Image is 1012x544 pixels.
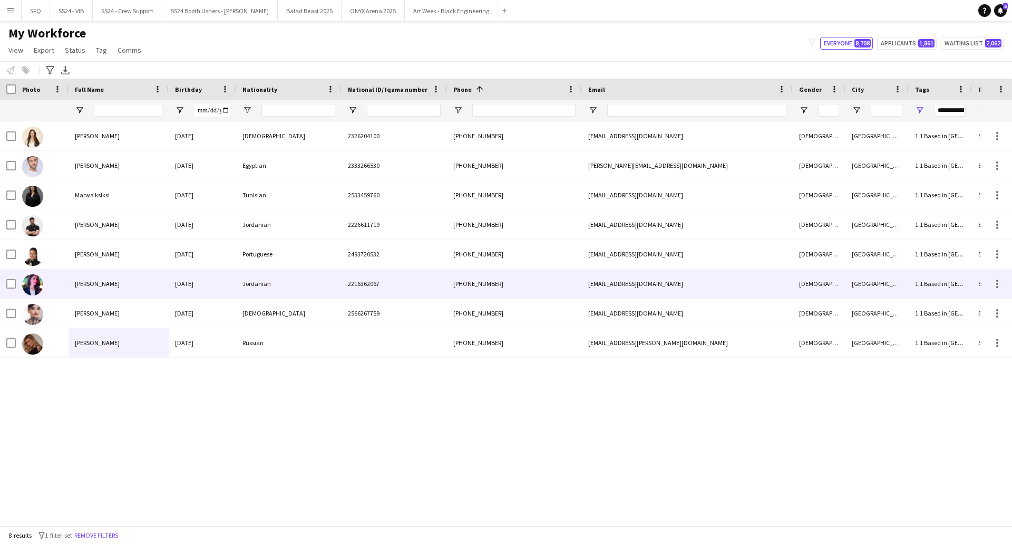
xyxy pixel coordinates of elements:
[169,269,236,298] div: [DATE]
[44,64,56,77] app-action-btn: Advanced filters
[582,299,793,328] div: [EMAIL_ADDRESS][DOMAIN_NAME]
[909,269,972,298] div: 1.1 Based in [GEOGRAPHIC_DATA], 2.3 English Level = 3/3 Excellent , Final Saudi Event Award Staff...
[22,333,43,355] img: Angelina Shleeva
[845,240,909,269] div: [GEOGRAPHIC_DATA]
[793,180,845,209] div: [DEMOGRAPHIC_DATA]
[278,1,342,21] button: Balad Beast 2025
[236,269,342,298] div: Jordanian
[845,151,909,180] div: [GEOGRAPHIC_DATA]
[820,37,873,50] button: Everyone8,708
[348,106,357,115] button: Open Filter Menu
[175,85,202,93] span: Birthday
[22,85,40,93] span: Photo
[348,221,379,228] span: 2226611719
[75,309,120,317] span: [PERSON_NAME]
[162,1,278,21] button: SS24 Booth Ushers - [PERSON_NAME]
[22,304,43,325] img: Carla Madi
[22,274,43,295] img: Hala Marie
[61,43,90,57] a: Status
[236,240,342,269] div: Portuguese
[845,299,909,328] div: [GEOGRAPHIC_DATA]
[75,106,84,115] button: Open Filter Menu
[582,151,793,180] div: [PERSON_NAME][EMAIL_ADDRESS][DOMAIN_NAME]
[75,339,120,347] span: [PERSON_NAME]
[607,104,786,117] input: Email Filter Input
[854,39,871,47] span: 8,708
[793,121,845,150] div: [DEMOGRAPHIC_DATA]
[447,210,582,239] div: [PHONE_NUMBER]
[118,45,141,55] span: Comms
[845,180,909,209] div: [GEOGRAPHIC_DATA]
[348,280,379,288] span: 2216362067
[818,104,839,117] input: Gender Filter Input
[93,1,162,21] button: SS24 - Crew Support
[994,4,1007,17] a: 5
[447,240,582,269] div: [PHONE_NUMBER]
[75,161,120,169] span: [PERSON_NAME]
[194,104,230,117] input: Birthday Filter Input
[871,104,902,117] input: City Filter Input
[169,240,236,269] div: [DATE]
[4,43,27,57] a: View
[236,151,342,180] div: Egyptian
[978,106,988,115] button: Open Filter Menu
[978,85,999,93] span: Profile
[845,328,909,357] div: [GEOGRAPHIC_DATA]
[877,37,937,50] button: Applicants1,861
[236,299,342,328] div: [DEMOGRAPHIC_DATA]
[342,1,405,21] button: ONYX Arena 2025
[472,104,576,117] input: Phone Filter Input
[447,180,582,209] div: [PHONE_NUMBER]
[941,37,1004,50] button: Waiting list2,062
[799,106,809,115] button: Open Filter Menu
[909,328,972,357] div: 1.1 Based in [GEOGRAPHIC_DATA], 2.3 English Level = 3/3 Excellent , Final Saudi Event Award Staff...
[169,180,236,209] div: [DATE]
[453,85,472,93] span: Phone
[169,151,236,180] div: [DATE]
[348,85,427,93] span: National ID/ Iqama number
[22,245,43,266] img: Alexandra Fulgencio
[22,127,43,148] img: Wedad AlNajjar
[985,39,1001,47] span: 2,062
[447,151,582,180] div: [PHONE_NUMBER]
[236,328,342,357] div: Russian
[45,531,72,539] span: 1 filter set
[909,210,972,239] div: 1.1 Based in [GEOGRAPHIC_DATA], 2.3 English Level = 3/3 Excellent , Final Saudi Event Award Staff...
[793,299,845,328] div: [DEMOGRAPHIC_DATA]
[447,121,582,150] div: [PHONE_NUMBER]
[909,180,972,209] div: 1.1 Based in [GEOGRAPHIC_DATA], 2.2 English Level = 2/3 Good, Final Saudi Event Award Staff, Phot...
[30,43,59,57] a: Export
[793,328,845,357] div: [DEMOGRAPHIC_DATA]
[8,25,86,41] span: My Workforce
[447,328,582,357] div: [PHONE_NUMBER]
[75,85,104,93] span: Full Name
[909,151,972,180] div: 1.1 Based in [GEOGRAPHIC_DATA], 2.3 English Level = 3/3 Excellent , Final Saudi Event Award Staff...
[918,39,935,47] span: 1,861
[793,210,845,239] div: [DEMOGRAPHIC_DATA]
[242,106,252,115] button: Open Filter Menu
[582,121,793,150] div: [EMAIL_ADDRESS][DOMAIN_NAME]
[169,328,236,357] div: [DATE]
[909,240,972,269] div: 1.1 Based in [GEOGRAPHIC_DATA], 2.3 English Level = 3/3 Excellent , Final Saudi Event Award Staff...
[588,106,598,115] button: Open Filter Menu
[113,43,145,57] a: Comms
[59,64,72,77] app-action-btn: Export XLSX
[915,106,925,115] button: Open Filter Menu
[242,85,277,93] span: Nationality
[793,151,845,180] div: [DEMOGRAPHIC_DATA]
[94,104,162,117] input: Full Name Filter Input
[236,121,342,150] div: [DEMOGRAPHIC_DATA]
[169,210,236,239] div: [DATE]
[261,104,335,117] input: Nationality Filter Input
[1003,3,1008,9] span: 5
[588,85,605,93] span: Email
[582,210,793,239] div: [EMAIL_ADDRESS][DOMAIN_NAME]
[909,299,972,328] div: 1.1 Based in [GEOGRAPHIC_DATA], 2.3 English Level = 3/3 Excellent , Final Saudi Event Award Staff...
[75,280,120,288] span: [PERSON_NAME]
[845,121,909,150] div: [GEOGRAPHIC_DATA]
[169,121,236,150] div: [DATE]
[852,106,861,115] button: Open Filter Menu
[50,1,93,21] button: SS24 - VIB
[799,85,822,93] span: Gender
[22,215,43,236] img: Zakaria Shaqdeeh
